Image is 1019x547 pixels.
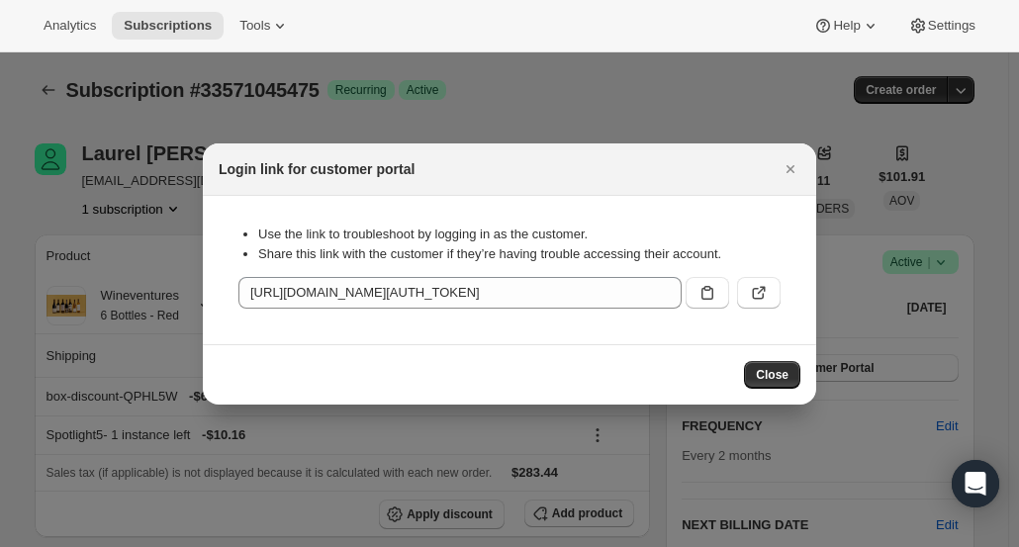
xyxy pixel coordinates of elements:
[756,367,788,383] span: Close
[928,18,975,34] span: Settings
[896,12,987,40] button: Settings
[801,12,891,40] button: Help
[239,18,270,34] span: Tools
[258,244,781,264] li: Share this link with the customer if they’re having trouble accessing their account.
[833,18,860,34] span: Help
[124,18,212,34] span: Subscriptions
[952,460,999,507] div: Open Intercom Messenger
[228,12,302,40] button: Tools
[219,159,415,179] h2: Login link for customer portal
[744,361,800,389] button: Close
[32,12,108,40] button: Analytics
[258,225,781,244] li: Use the link to troubleshoot by logging in as the customer.
[112,12,224,40] button: Subscriptions
[44,18,96,34] span: Analytics
[777,155,804,183] button: Close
